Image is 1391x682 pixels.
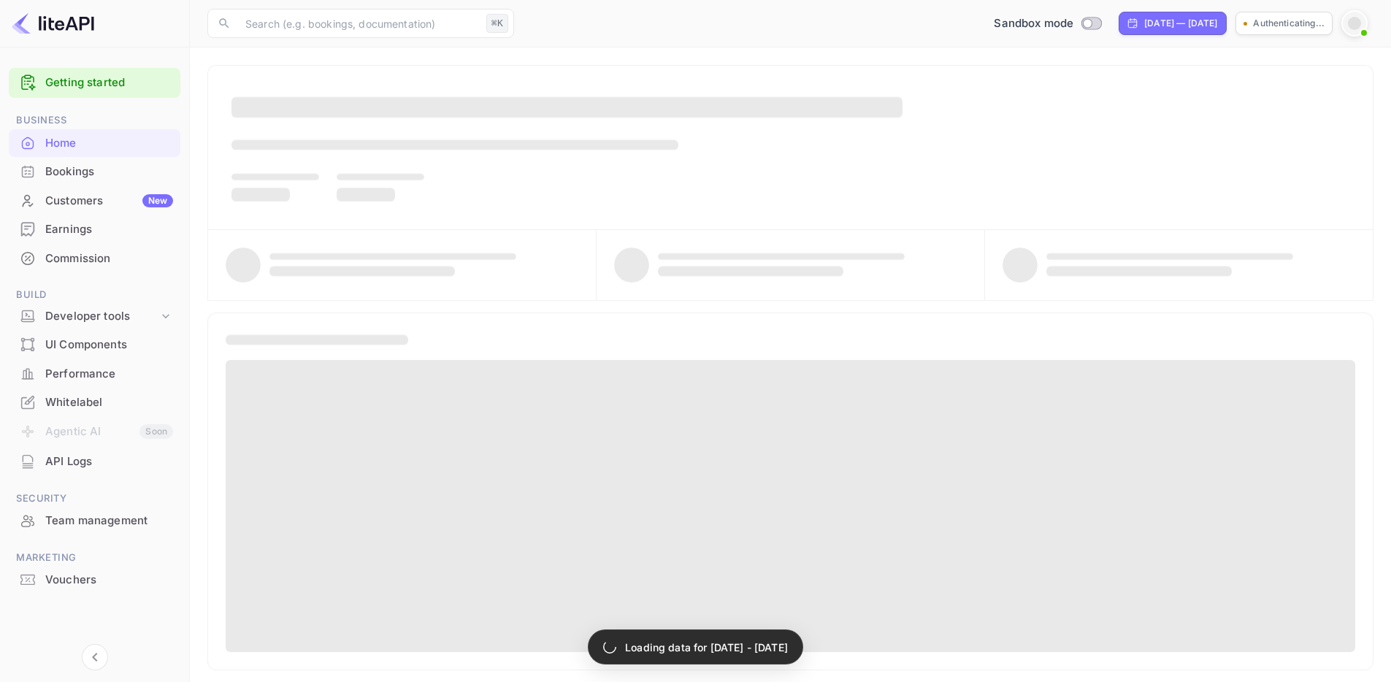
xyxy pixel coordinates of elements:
[9,491,180,507] span: Security
[9,448,180,476] div: API Logs
[625,640,788,655] p: Loading data for [DATE] - [DATE]
[9,215,180,242] a: Earnings
[486,14,508,33] div: ⌘K
[45,308,158,325] div: Developer tools
[45,250,173,267] div: Commission
[45,513,173,529] div: Team management
[9,360,180,387] a: Performance
[45,164,173,180] div: Bookings
[45,135,173,152] div: Home
[988,15,1107,32] div: Switch to Production mode
[9,187,180,215] div: CustomersNew
[9,187,180,214] a: CustomersNew
[9,215,180,244] div: Earnings
[45,193,173,210] div: Customers
[12,12,94,35] img: LiteAPI logo
[9,245,180,272] a: Commission
[1253,17,1325,30] p: Authenticating...
[9,507,180,535] div: Team management
[237,9,480,38] input: Search (e.g. bookings, documentation)
[9,360,180,388] div: Performance
[45,366,173,383] div: Performance
[45,74,173,91] a: Getting started
[1144,17,1217,30] div: [DATE] — [DATE]
[9,448,180,475] a: API Logs
[9,388,180,417] div: Whitelabel
[9,245,180,273] div: Commission
[9,566,180,593] a: Vouchers
[9,129,180,156] a: Home
[9,112,180,129] span: Business
[9,158,180,185] a: Bookings
[45,572,173,589] div: Vouchers
[9,388,180,415] a: Whitelabel
[142,194,173,207] div: New
[45,221,173,238] div: Earnings
[9,129,180,158] div: Home
[45,453,173,470] div: API Logs
[9,68,180,98] div: Getting started
[9,287,180,303] span: Build
[9,550,180,566] span: Marketing
[1119,12,1227,35] div: Click to change the date range period
[994,15,1073,32] span: Sandbox mode
[9,331,180,358] a: UI Components
[82,644,108,670] button: Collapse navigation
[9,507,180,534] a: Team management
[9,331,180,359] div: UI Components
[45,337,173,353] div: UI Components
[45,394,173,411] div: Whitelabel
[9,158,180,186] div: Bookings
[9,566,180,594] div: Vouchers
[9,304,180,329] div: Developer tools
